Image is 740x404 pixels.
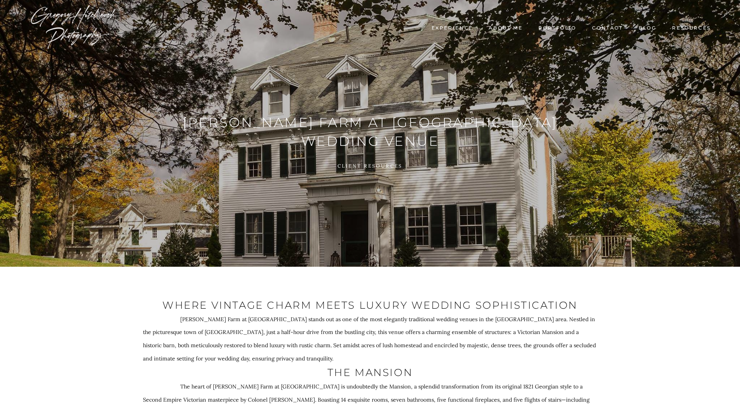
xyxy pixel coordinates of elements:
[29,4,122,51] img: Wedding Photographer Boston - Gregory Hitchcock Photography
[143,316,597,362] span: [PERSON_NAME] Farm at [GEOGRAPHIC_DATA] stands out as one of the most elegantly traditional weddi...
[533,25,582,31] a: Portfolio
[425,25,479,31] a: Experience
[338,163,402,168] a: Client Resources
[633,25,662,31] a: Blog
[327,366,413,379] span: The Mansion
[162,299,578,311] span: Where vintage charm meets luxury wedding sophistication
[586,25,629,31] a: Contact
[666,25,717,31] a: Resources
[145,114,595,150] h1: [PERSON_NAME] Farm at [GEOGRAPHIC_DATA] Wedding Venue
[483,25,529,31] a: About me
